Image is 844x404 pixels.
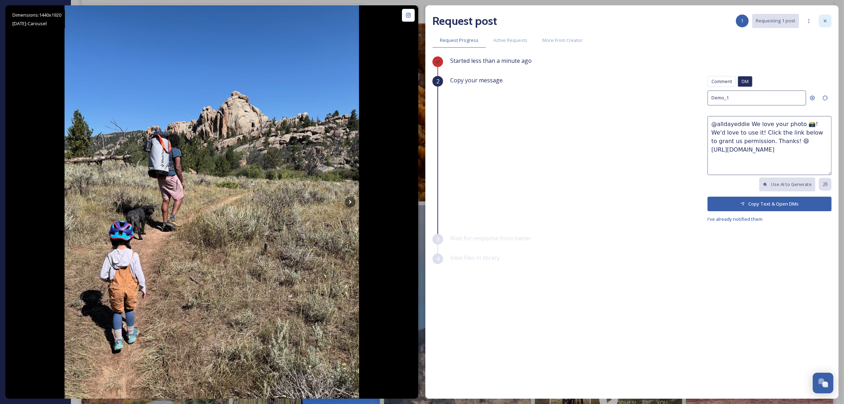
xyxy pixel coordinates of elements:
span: More From Creator [542,37,582,44]
span: I've already notified them [708,216,762,222]
button: Use AI to Generate [759,178,815,191]
span: Wait for response from owner [450,234,531,242]
span: Started less than a minute ago [450,57,532,65]
button: Copy Text & Open DMs [708,197,832,211]
button: Open Chat [813,373,833,393]
img: Just living our best lives out here in Wyoming 💜♥️🖤🧗🏾‍♂️ • • • • #vedauwoo #offwidth #rockclimbin... [65,5,359,399]
span: 4 [436,255,440,263]
span: Copy your message [450,76,503,84]
span: DM [742,78,749,85]
span: 3 [436,235,440,244]
button: Requesting 1 post [752,14,799,28]
span: Request Progress [440,37,479,44]
span: View files in library [450,254,500,262]
textarea: @alldayeddie We love your photo 📸! We'd love to use it! Click the link below to grant us permissi... [708,116,832,175]
span: [DATE] - Carousel [12,20,47,27]
span: 1 [741,17,744,24]
span: Dimensions: 1440 x 1920 [12,12,61,18]
h2: Request post [432,12,497,29]
span: 2 [436,77,440,86]
span: Comment [711,78,732,85]
span: Demo_1 [711,94,729,101]
span: Active Requests [493,37,527,44]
